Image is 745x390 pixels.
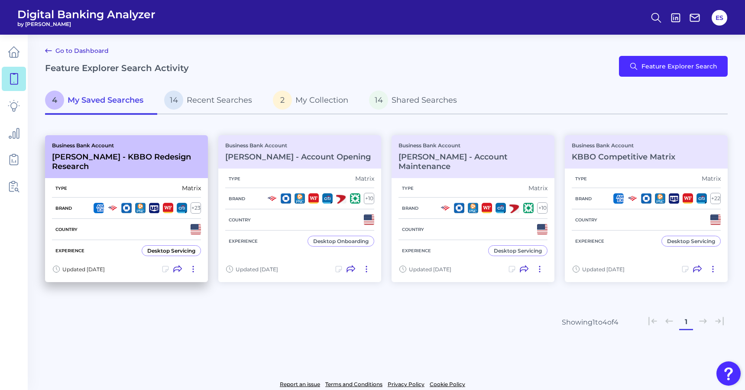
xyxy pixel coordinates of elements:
div: Desktop Servicing [147,247,195,254]
span: 14 [369,91,388,110]
span: My Collection [295,95,348,105]
h3: [PERSON_NAME] - KBBO Redesign Research [52,152,201,171]
a: Business Bank Account[PERSON_NAME] - KBBO Redesign ResearchTypeMatrixBrand+23CountryExperienceDes... [45,135,208,282]
div: Matrix [355,175,374,182]
h5: Experience [398,248,434,253]
span: Updated [DATE] [62,266,105,273]
div: Desktop Onboarding [313,238,369,244]
span: Recent Searches [187,95,252,105]
h5: Brand [398,205,422,211]
a: 14Shared Searches [362,87,471,115]
h5: Brand [225,196,249,201]
button: Feature Explorer Search [619,56,728,77]
a: 2My Collection [266,87,362,115]
div: Desktop Servicing [494,247,542,254]
a: Report an issue [280,379,320,390]
button: ES [712,10,727,26]
p: Business Bank Account [225,142,371,149]
p: Business Bank Account [572,142,675,149]
button: Open Resource Center [716,361,741,386]
h5: Country [572,217,601,223]
span: 14 [164,91,183,110]
div: Matrix [182,184,201,192]
a: Go to Dashboard [45,45,109,56]
a: 14Recent Searches [157,87,266,115]
div: + 10 [364,193,374,204]
h5: Brand [52,205,75,211]
h3: [PERSON_NAME] - Account Opening [225,152,371,162]
span: 2 [273,91,292,110]
div: Matrix [702,175,721,182]
a: Business Bank AccountKBBO Competitive MatrixTypeMatrixBrand+22CountryExperienceDesktop ServicingU... [565,135,728,282]
div: + 22 [710,193,721,204]
p: Business Bank Account [398,142,547,149]
a: Business Bank Account[PERSON_NAME] - Account MaintenanceTypeMatrixBrand+10CountryExperienceDeskto... [392,135,554,282]
h5: Country [52,227,81,232]
span: Updated [DATE] [236,266,278,273]
span: Updated [DATE] [582,266,625,273]
a: Terms and Conditions [325,379,382,390]
span: Shared Searches [392,95,457,105]
span: Digital Banking Analyzer [17,8,155,21]
span: Feature Explorer Search [641,63,717,70]
h2: Feature Explorer Search Activity [45,63,189,73]
h5: Experience [572,238,608,244]
span: My Saved Searches [68,95,143,105]
h5: Type [52,185,71,191]
h5: Country [225,217,254,223]
button: 1 [679,315,693,329]
p: Business Bank Account [52,142,201,149]
span: Updated [DATE] [409,266,451,273]
div: Desktop Servicing [667,238,715,244]
h3: [PERSON_NAME] - Account Maintenance [398,152,547,171]
h5: Type [572,176,590,182]
div: Showing 1 to 4 of 4 [562,318,619,326]
h5: Type [225,176,244,182]
h5: Type [398,185,417,191]
a: Business Bank Account[PERSON_NAME] - Account OpeningTypeMatrixBrand+10CountryExperienceDesktop On... [218,135,381,282]
div: Matrix [528,184,547,192]
div: + 10 [537,202,547,214]
a: Privacy Policy [388,379,424,390]
a: 4My Saved Searches [45,87,157,115]
h5: Country [398,227,428,232]
h3: KBBO Competitive Matrix [572,152,675,162]
h5: Brand [572,196,595,201]
h5: Experience [225,238,261,244]
span: by [PERSON_NAME] [17,21,155,27]
a: Cookie Policy [430,379,465,390]
h5: Experience [52,248,88,253]
span: 4 [45,91,64,110]
div: + 23 [191,202,201,214]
